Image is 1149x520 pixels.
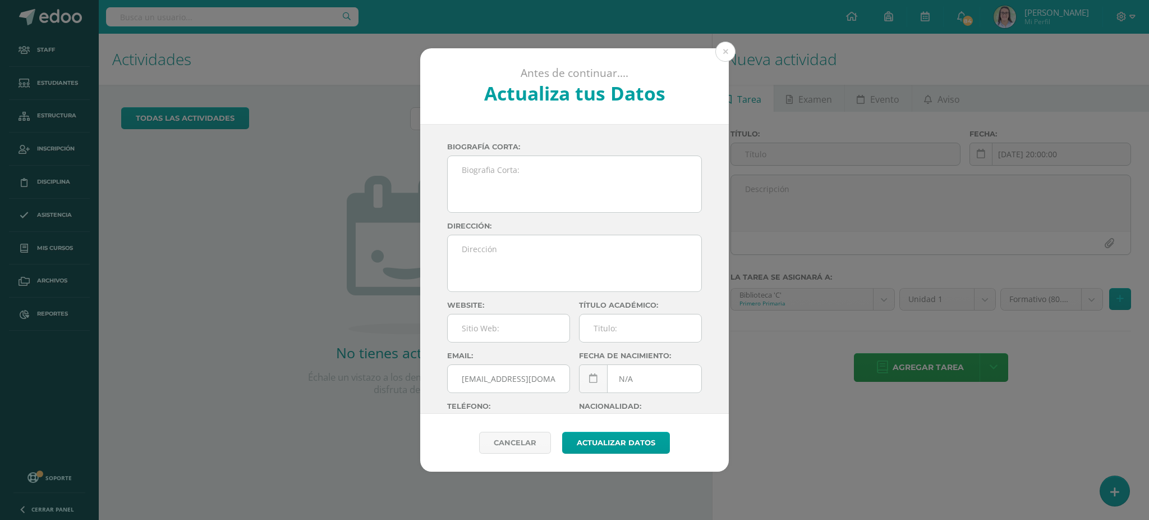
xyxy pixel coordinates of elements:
[579,301,702,309] label: Título académico:
[451,80,699,106] h2: Actualiza tus Datos
[447,301,570,309] label: Website:
[479,432,551,454] a: Cancelar
[447,222,702,230] label: Dirección:
[447,352,570,360] label: Email:
[580,314,701,342] input: Titulo:
[448,314,569,342] input: Sitio Web:
[579,352,702,360] label: Fecha de nacimiento:
[447,143,702,151] label: Biografía corta:
[579,402,702,410] label: Nacionalidad:
[447,402,570,410] label: Teléfono:
[451,66,699,80] p: Antes de continuar....
[562,432,670,454] button: Actualizar datos
[448,365,569,393] input: Correo Electronico:
[580,365,701,393] input: Fecha de Nacimiento:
